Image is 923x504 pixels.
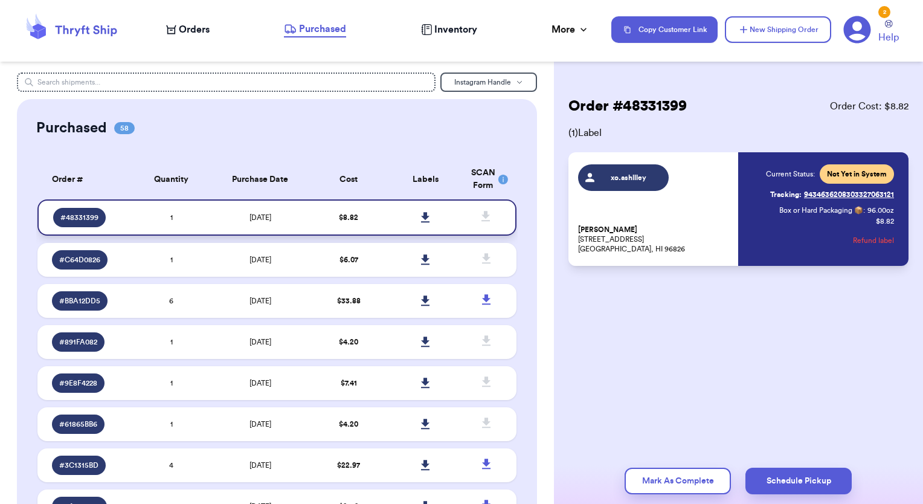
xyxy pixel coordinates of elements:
[59,419,97,429] span: # 61865BB6
[59,296,100,306] span: # BBA12DD5
[853,227,894,254] button: Refund label
[339,214,358,221] span: $ 8.82
[169,462,173,469] span: 4
[299,22,346,36] span: Purchased
[876,216,894,226] p: $ 8.82
[878,20,899,45] a: Help
[568,126,909,140] span: ( 1 ) Label
[170,380,173,387] span: 1
[830,99,909,114] span: Order Cost: $ 8.82
[310,160,387,199] th: Cost
[421,22,477,37] a: Inventory
[568,97,687,116] h2: Order # 48331399
[867,205,894,215] span: 96.00 oz
[440,73,537,92] button: Instagram Handle
[387,160,464,199] th: Labels
[170,256,173,263] span: 1
[170,421,173,428] span: 1
[770,185,894,204] a: Tracking:9434636208303327063121
[59,337,97,347] span: # 891FA082
[210,160,310,199] th: Purchase Date
[770,190,802,199] span: Tracking:
[863,205,865,215] span: :
[827,169,887,179] span: Not Yet in System
[552,22,590,37] div: More
[36,118,107,138] h2: Purchased
[779,207,863,214] span: Box or Hard Packaging 📦
[725,16,831,43] button: New Shipping Order
[454,79,511,86] span: Instagram Handle
[843,16,871,44] a: 2
[59,255,100,265] span: # C64D0826
[339,421,358,428] span: $ 4.20
[284,22,346,37] a: Purchased
[625,468,731,494] button: Mark As Complete
[611,16,718,43] button: Copy Customer Link
[17,73,436,92] input: Search shipments...
[59,460,98,470] span: # 3C1315BD
[170,338,173,346] span: 1
[169,297,173,305] span: 6
[249,297,271,305] span: [DATE]
[766,169,815,179] span: Current Status:
[341,380,357,387] span: $ 7.41
[37,160,133,199] th: Order #
[249,256,271,263] span: [DATE]
[578,225,732,254] p: [STREET_ADDRESS] [GEOGRAPHIC_DATA], HI 96826
[59,378,97,388] span: # 9E8F4228
[339,256,358,263] span: $ 6.07
[337,462,360,469] span: $ 22.97
[170,214,173,221] span: 1
[249,462,271,469] span: [DATE]
[249,421,271,428] span: [DATE]
[337,297,361,305] span: $ 33.88
[600,173,657,183] span: xo.ashllley
[166,22,210,37] a: Orders
[249,214,271,221] span: [DATE]
[878,6,890,18] div: 2
[60,213,98,222] span: # 48331399
[249,338,271,346] span: [DATE]
[878,30,899,45] span: Help
[339,338,358,346] span: $ 4.20
[745,468,852,494] button: Schedule Pickup
[434,22,477,37] span: Inventory
[471,167,502,192] div: SCAN Form
[133,160,210,199] th: Quantity
[578,225,637,234] span: [PERSON_NAME]
[114,122,135,134] span: 58
[249,380,271,387] span: [DATE]
[179,22,210,37] span: Orders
